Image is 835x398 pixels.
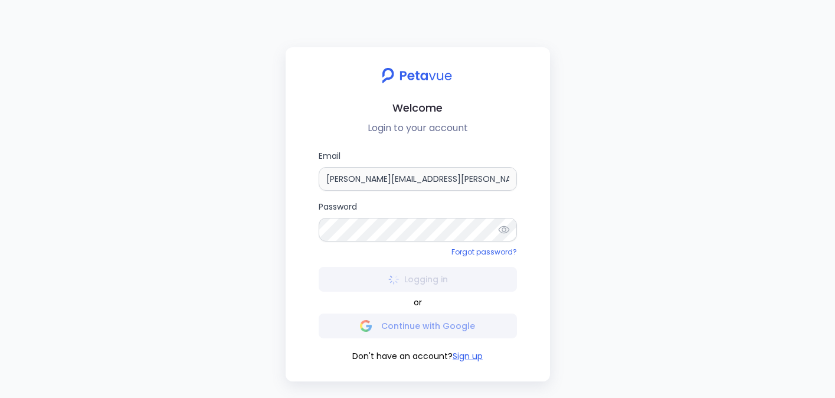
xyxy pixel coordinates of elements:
p: Login to your account [295,121,541,135]
label: Email [319,149,517,191]
button: Sign up [453,350,483,363]
input: Email [319,167,517,191]
label: Password [319,200,517,242]
h2: Welcome [295,99,541,116]
span: or [414,296,422,309]
img: petavue logo [375,61,460,90]
span: Don't have an account? [352,350,453,363]
a: Forgot password? [451,247,517,257]
input: Password [319,218,517,242]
